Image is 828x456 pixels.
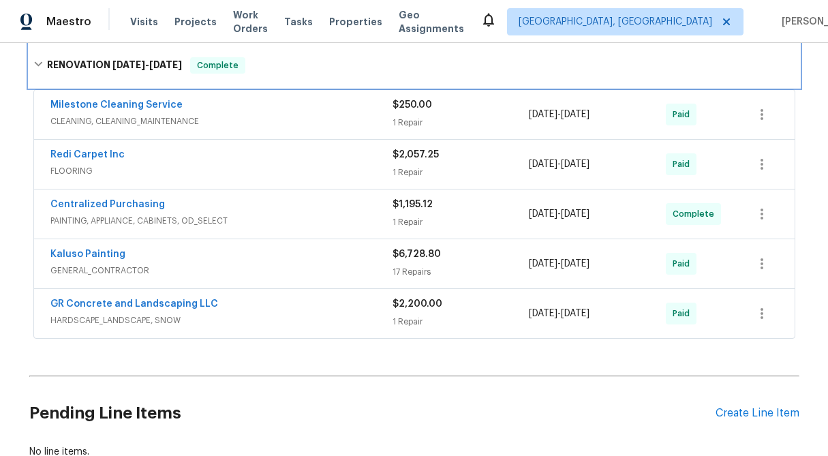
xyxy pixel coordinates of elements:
span: $2,057.25 [393,150,439,159]
span: Complete [191,59,244,72]
span: - [529,108,589,121]
a: GR Concrete and Landscaping LLC [50,299,218,309]
div: 1 Repair [393,116,530,130]
span: - [529,207,589,221]
span: [DATE] [112,60,145,70]
span: [DATE] [529,159,557,169]
span: HARDSCAPE_LANDSCAPE, SNOW [50,314,393,327]
span: CLEANING, CLEANING_MAINTENANCE [50,115,393,128]
span: Paid [673,157,695,171]
span: PAINTING, APPLIANCE, CABINETS, OD_SELECT [50,214,393,228]
span: Visits [130,15,158,29]
span: Geo Assignments [399,8,464,35]
span: [DATE] [149,60,182,70]
span: Paid [673,108,695,121]
span: [DATE] [561,159,589,169]
span: Work Orders [233,8,268,35]
div: RENOVATION [DATE]-[DATE]Complete [29,44,799,87]
h6: RENOVATION [47,57,182,74]
a: Kaluso Painting [50,249,125,259]
span: Projects [174,15,217,29]
span: Tasks [284,17,313,27]
div: 1 Repair [393,166,530,179]
div: Create Line Item [716,407,799,420]
div: 1 Repair [393,215,530,229]
span: [GEOGRAPHIC_DATA], [GEOGRAPHIC_DATA] [519,15,712,29]
span: [DATE] [561,110,589,119]
span: $6,728.80 [393,249,441,259]
div: 17 Repairs [393,265,530,279]
span: $2,200.00 [393,299,442,309]
span: Complete [673,207,720,221]
span: - [112,60,182,70]
span: $250.00 [393,100,432,110]
a: Redi Carpet Inc [50,150,125,159]
span: [DATE] [529,209,557,219]
span: Paid [673,257,695,271]
span: [DATE] [561,309,589,318]
span: [DATE] [561,209,589,219]
span: - [529,157,589,171]
span: GENERAL_CONTRACTOR [50,264,393,277]
span: FLOORING [50,164,393,178]
span: [DATE] [561,259,589,269]
a: Milestone Cleaning Service [50,100,183,110]
span: [DATE] [529,110,557,119]
span: [DATE] [529,259,557,269]
span: [DATE] [529,309,557,318]
span: $1,195.12 [393,200,433,209]
span: Paid [673,307,695,320]
span: Properties [329,15,382,29]
span: Maestro [46,15,91,29]
a: Centralized Purchasing [50,200,165,209]
div: 1 Repair [393,315,530,329]
span: - [529,257,589,271]
span: - [529,307,589,320]
h2: Pending Line Items [29,382,716,445]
